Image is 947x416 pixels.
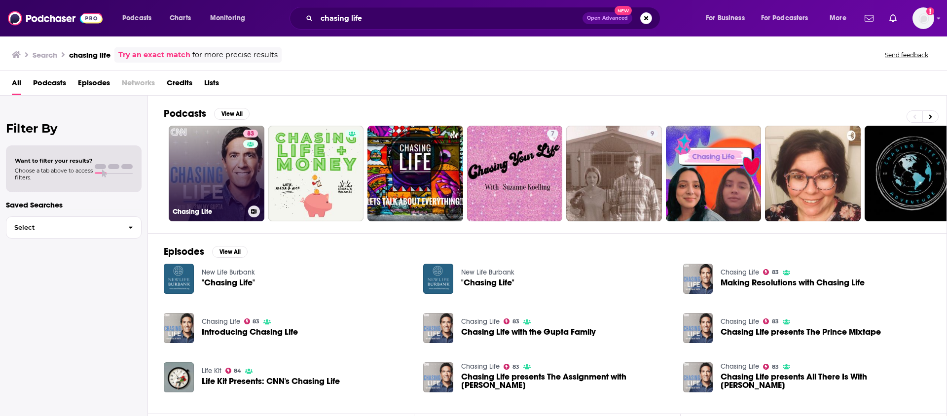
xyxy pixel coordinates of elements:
[6,224,120,231] span: Select
[461,278,514,287] a: "Chasing Life"
[706,11,745,25] span: For Business
[512,319,519,324] span: 83
[173,208,244,216] h3: Chasing Life
[647,130,658,138] a: 9
[244,318,260,324] a: 83
[170,11,191,25] span: Charts
[210,11,245,25] span: Monitoring
[861,10,877,27] a: Show notifications dropdown
[651,129,654,139] span: 9
[164,264,194,294] a: "Chasing Life"
[547,130,558,138] a: 7
[423,362,453,392] img: Chasing Life presents The Assignment with Audie Cornish
[772,270,779,275] span: 83
[721,268,759,277] a: Chasing Life
[164,107,250,120] a: PodcastsView All
[461,268,514,277] a: New Life Burbank
[6,121,142,136] h2: Filter By
[912,7,934,29] span: Logged in as jgarciaampr
[164,245,248,258] a: EpisodesView All
[423,313,453,343] img: Chasing Life with the Gupta Family
[583,12,632,24] button: Open AdvancedNew
[926,7,934,15] svg: Add a profile image
[721,362,759,371] a: Chasing Life
[755,10,823,26] button: open menu
[566,126,662,221] a: 9
[882,51,931,59] button: Send feedback
[202,278,255,287] a: "Chasing Life"
[461,373,671,389] a: Chasing Life presents The Assignment with Audie Cornish
[115,10,164,26] button: open menu
[122,75,155,95] span: Networks
[118,49,190,61] a: Try an exact match
[69,50,110,60] h3: chasing life
[699,10,757,26] button: open menu
[204,75,219,95] a: Lists
[164,362,194,392] img: Life Kit Presents: CNN's Chasing Life
[247,129,254,139] span: 83
[202,328,298,336] a: Introducing Chasing Life
[164,313,194,343] img: Introducing Chasing Life
[212,246,248,258] button: View All
[461,317,500,326] a: Chasing Life
[12,75,21,95] span: All
[122,11,151,25] span: Podcasts
[202,367,221,375] a: Life Kit
[772,365,779,369] span: 83
[169,126,264,221] a: 83Chasing Life
[721,317,759,326] a: Chasing Life
[823,10,859,26] button: open menu
[317,10,583,26] input: Search podcasts, credits, & more...
[202,377,340,385] a: Life Kit Presents: CNN's Chasing Life
[202,317,240,326] a: Chasing Life
[423,264,453,294] img: "Chasing Life"
[78,75,110,95] a: Episodes
[721,278,865,287] a: Making Resolutions with Chasing Life
[763,364,779,370] a: 83
[912,7,934,29] img: User Profile
[6,200,142,209] p: Saved Searches
[683,313,713,343] img: Chasing Life presents The Prince Mixtape
[6,216,142,239] button: Select
[721,373,931,389] span: Chasing Life presents All There Is With [PERSON_NAME]
[504,318,519,324] a: 83
[461,328,596,336] a: Chasing Life with the Gupta Family
[33,75,66,95] a: Podcasts
[467,126,563,221] a: 7
[15,157,93,164] span: Want to filter your results?
[33,50,57,60] h3: Search
[551,129,554,139] span: 7
[912,7,934,29] button: Show profile menu
[830,11,846,25] span: More
[512,365,519,369] span: 83
[243,130,258,138] a: 83
[587,16,628,21] span: Open Advanced
[253,319,259,324] span: 83
[167,75,192,95] span: Credits
[721,328,881,336] a: Chasing Life presents The Prince Mixtape
[234,369,241,373] span: 84
[299,7,670,30] div: Search podcasts, credits, & more...
[203,10,258,26] button: open menu
[461,373,671,389] span: Chasing Life presents The Assignment with [PERSON_NAME]
[761,11,808,25] span: For Podcasters
[721,373,931,389] a: Chasing Life presents All There Is With Anderson Cooper
[192,49,278,61] span: for more precise results
[164,245,204,258] h2: Episodes
[763,269,779,275] a: 83
[504,364,519,370] a: 83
